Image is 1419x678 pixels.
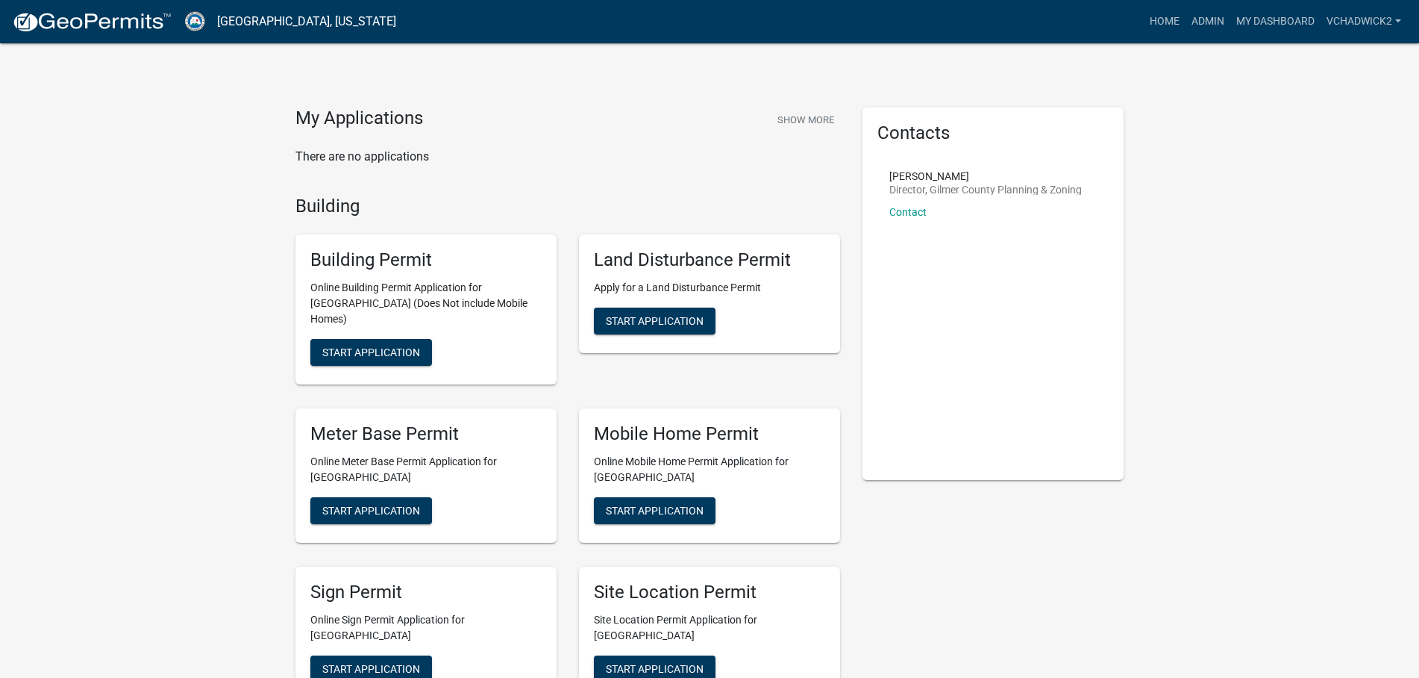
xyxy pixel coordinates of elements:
h4: Building [295,196,840,217]
h5: Sign Permit [310,582,542,603]
p: Director, Gilmer County Planning & Zoning [889,184,1082,195]
button: Start Application [310,497,432,524]
a: Admin [1185,7,1230,36]
h5: Meter Base Permit [310,423,542,445]
span: Start Application [606,315,704,327]
h5: Building Permit [310,249,542,271]
button: Start Application [594,308,715,335]
span: Start Application [322,346,420,358]
a: Contact [889,206,927,218]
a: Home [1144,7,1185,36]
p: Online Mobile Home Permit Application for [GEOGRAPHIC_DATA] [594,454,825,485]
p: Online Sign Permit Application for [GEOGRAPHIC_DATA] [310,612,542,644]
p: Apply for a Land Disturbance Permit [594,280,825,296]
p: Online Meter Base Permit Application for [GEOGRAPHIC_DATA] [310,454,542,485]
p: There are no applications [295,148,840,166]
p: Online Building Permit Application for [GEOGRAPHIC_DATA] (Does Not include Mobile Homes) [310,280,542,327]
h5: Land Disturbance Permit [594,249,825,271]
span: Start Application [322,504,420,516]
h5: Mobile Home Permit [594,423,825,445]
span: Start Application [322,662,420,674]
button: Start Application [310,339,432,366]
h5: Site Location Permit [594,582,825,603]
a: VChadwick2 [1321,7,1407,36]
button: Start Application [594,497,715,524]
a: My Dashboard [1230,7,1321,36]
img: Gilmer County, Georgia [184,11,205,31]
h5: Contacts [877,122,1109,144]
span: Start Application [606,504,704,516]
p: Site Location Permit Application for [GEOGRAPHIC_DATA] [594,612,825,644]
h4: My Applications [295,108,423,130]
p: [PERSON_NAME] [889,171,1082,181]
button: Show More [771,108,840,132]
span: Start Application [606,662,704,674]
a: [GEOGRAPHIC_DATA], [US_STATE] [217,9,396,34]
